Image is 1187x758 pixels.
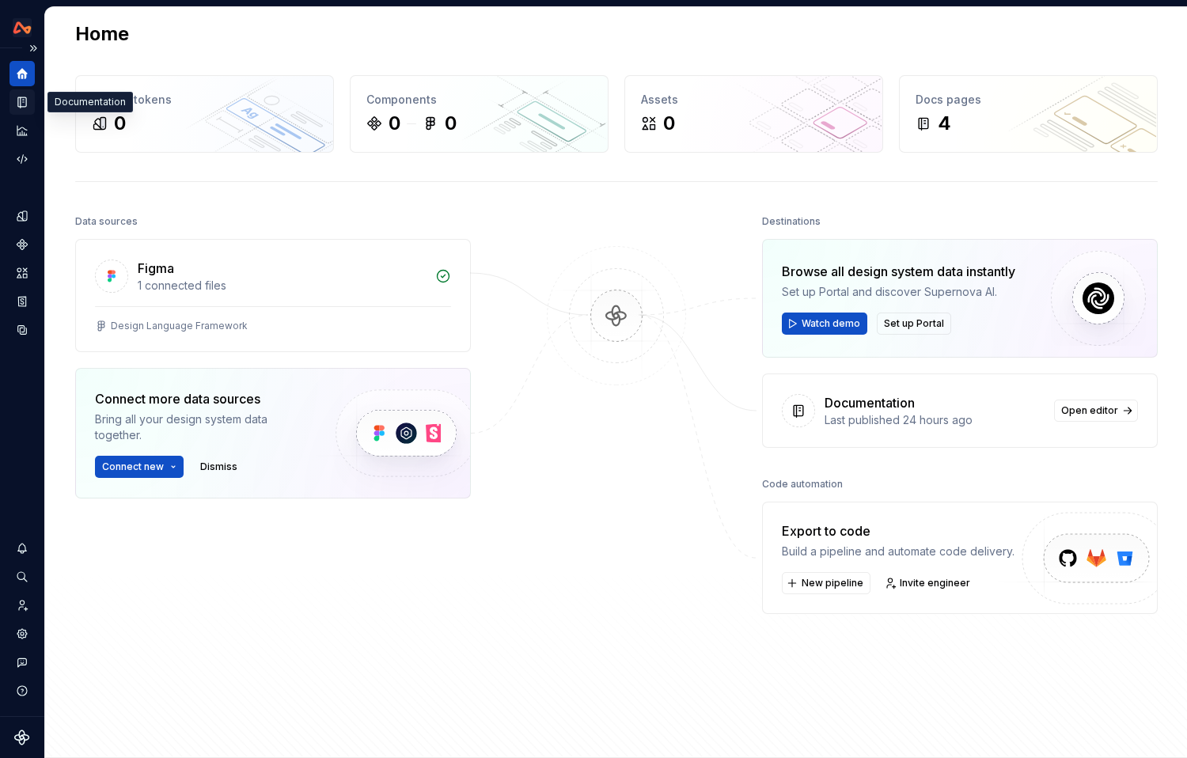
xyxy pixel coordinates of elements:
span: Connect new [102,460,164,473]
div: Docs pages [916,92,1141,108]
div: Assets [641,92,867,108]
div: Destinations [762,210,821,233]
div: Design tokens [92,92,317,108]
a: Figma1 connected filesDesign Language Framework [75,239,471,352]
a: Components [9,232,35,257]
button: Set up Portal [877,313,951,335]
div: Browse all design system data instantly [782,262,1015,281]
svg: Supernova Logo [14,730,30,745]
span: Open editor [1061,404,1118,417]
a: Design tokens0 [75,75,334,153]
button: Expand sidebar [22,37,44,59]
a: Assets0 [624,75,883,153]
div: 0 [445,111,457,136]
div: Set up Portal and discover Supernova AI. [782,284,1015,300]
div: Data sources [75,210,138,233]
div: Design Language Framework [111,320,248,332]
button: Notifications [9,536,35,561]
span: Dismiss [200,460,237,473]
div: Documentation [825,393,915,412]
h2: Home [75,21,129,47]
a: Assets [9,260,35,286]
img: 0733df7c-e17f-4421-95a9-ced236ef1ff0.png [13,18,32,37]
div: 0 [389,111,400,136]
div: Last published 24 hours ago [825,412,1045,428]
div: Figma [138,259,174,278]
div: Build a pipeline and automate code delivery. [782,544,1014,559]
button: Dismiss [193,456,245,478]
div: 1 connected files [138,278,426,294]
button: New pipeline [782,572,870,594]
button: Search ⌘K [9,564,35,589]
div: Bring all your design system data together. [95,411,309,443]
div: 0 [663,111,675,136]
span: Invite engineer [900,577,970,589]
div: Connect more data sources [95,389,309,408]
a: Invite engineer [880,572,977,594]
button: Watch demo [782,313,867,335]
a: Storybook stories [9,289,35,314]
div: 0 [114,111,126,136]
div: 4 [938,111,951,136]
a: Design tokens [9,203,35,229]
button: Connect new [95,456,184,478]
a: Documentation [9,89,35,115]
span: Watch demo [802,317,860,330]
div: Export to code [782,521,1014,540]
a: Data sources [9,317,35,343]
a: Invite team [9,593,35,618]
a: Docs pages4 [899,75,1158,153]
a: Settings [9,621,35,646]
a: Code automation [9,146,35,172]
div: Components [366,92,592,108]
span: New pipeline [802,577,863,589]
a: Components00 [350,75,609,153]
div: Code automation [762,473,843,495]
a: Home [9,61,35,86]
div: Documentation [47,92,133,112]
a: Open editor [1054,400,1138,422]
a: Analytics [9,118,35,143]
button: Contact support [9,650,35,675]
span: Set up Portal [884,317,944,330]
